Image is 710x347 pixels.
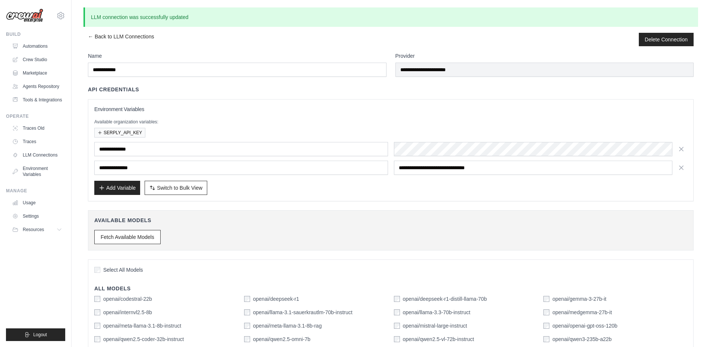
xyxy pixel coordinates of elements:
[94,336,100,342] input: openai/qwen2.5-coder-32b-instruct
[253,309,353,316] label: openai/llama-3.1-sauerkrautlm-70b-instruct
[94,309,100,315] input: openai/internvl2.5-8b
[543,309,549,315] input: openai/medgemma-27b-it
[9,210,65,222] a: Settings
[94,323,100,329] input: openai/meta-llama-3.1-8b-instruct
[9,224,65,236] button: Resources
[552,322,617,329] label: openai/openai-gpt-oss-120b
[9,136,65,148] a: Traces
[6,31,65,37] div: Build
[83,7,698,27] p: LLM connection was successfully updated
[9,81,65,92] a: Agents Repository
[552,309,612,316] label: openai/medgemma-27b-it
[543,323,549,329] input: openai/openai-gpt-oss-120b
[145,181,207,195] button: Switch to Bulk View
[9,197,65,209] a: Usage
[9,163,65,180] a: Environment Variables
[6,113,65,119] div: Operate
[253,335,310,343] label: openai/qwen2.5-omni-7b
[88,86,139,93] h4: API Credentials
[103,295,152,303] label: openai/codestral-22b
[94,105,687,113] h3: Environment Variables
[645,36,688,43] button: Delete Connection
[103,309,152,316] label: openai/internvl2.5-8b
[394,336,400,342] input: openai/qwen2.5-vl-72b-instruct
[394,309,400,315] input: openai/llama-3.3-70b-instruct
[103,335,184,343] label: openai/qwen2.5-coder-32b-instruct
[6,328,65,341] button: Logout
[244,336,250,342] input: openai/qwen2.5-omni-7b
[394,296,400,302] input: openai/deepseek-r1-distill-llama-70b
[403,335,474,343] label: openai/qwen2.5-vl-72b-instruct
[88,33,154,46] a: ← Back to LLM Connections
[9,40,65,52] a: Automations
[94,267,100,273] input: Select All Models
[253,322,322,329] label: openai/meta-llama-3.1-8b-rag
[403,322,467,329] label: openai/mistral-large-instruct
[94,285,687,292] h4: All Models
[543,296,549,302] input: openai/gemma-3-27b-it
[157,184,202,192] span: Switch to Bulk View
[23,227,44,233] span: Resources
[94,128,145,138] button: SERPLY_API_KEY
[88,52,386,60] label: Name
[94,181,140,195] button: Add Variable
[94,217,687,224] h4: Available Models
[103,322,181,329] label: openai/meta-llama-3.1-8b-instruct
[103,266,143,274] span: Select All Models
[244,296,250,302] input: openai/deepseek-r1
[394,323,400,329] input: openai/mistral-large-instruct
[9,122,65,134] a: Traces Old
[552,295,606,303] label: openai/gemma-3-27b-it
[94,119,687,125] p: Available organization variables:
[9,94,65,106] a: Tools & Integrations
[253,295,299,303] label: openai/deepseek-r1
[543,336,549,342] input: openai/qwen3-235b-a22b
[395,52,694,60] label: Provider
[403,295,487,303] label: openai/deepseek-r1-distill-llama-70b
[9,54,65,66] a: Crew Studio
[403,309,470,316] label: openai/llama-3.3-70b-instruct
[552,335,612,343] label: openai/qwen3-235b-a22b
[9,67,65,79] a: Marketplace
[33,332,47,338] span: Logout
[244,323,250,329] input: openai/meta-llama-3.1-8b-rag
[6,188,65,194] div: Manage
[9,149,65,161] a: LLM Connections
[6,9,43,23] img: Logo
[94,296,100,302] input: openai/codestral-22b
[94,230,161,244] button: Fetch Available Models
[244,309,250,315] input: openai/llama-3.1-sauerkrautlm-70b-instruct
